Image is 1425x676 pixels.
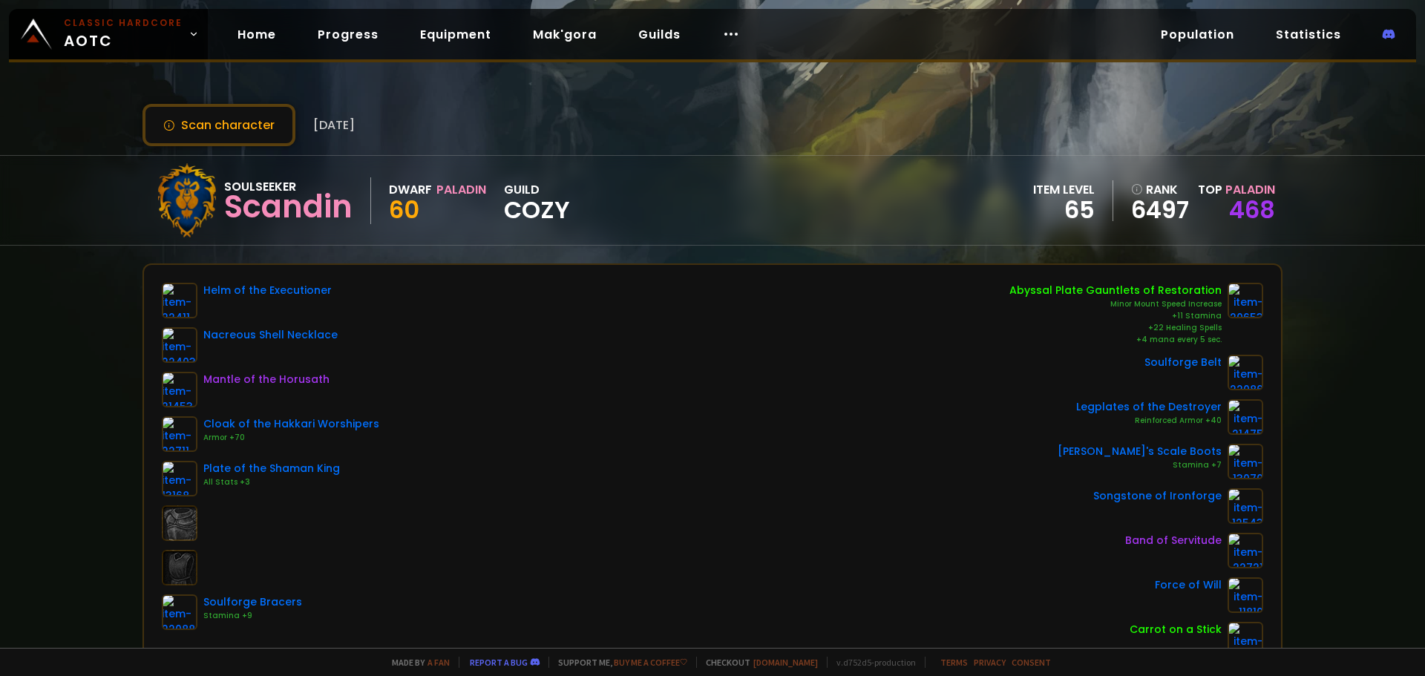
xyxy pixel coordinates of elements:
span: Cozy [504,199,570,221]
a: Statistics [1264,19,1353,50]
a: Progress [306,19,390,50]
div: Carrot on a Stick [1130,622,1222,637]
a: Consent [1012,657,1051,668]
div: Stamina +7 [1058,459,1222,471]
div: Soulforge Belt [1144,355,1222,370]
img: item-11810 [1228,577,1263,613]
div: Armor +70 [203,432,379,444]
img: item-11122 [1228,622,1263,657]
div: Scandin [224,196,353,218]
a: a fan [427,657,450,668]
img: item-22086 [1228,355,1263,390]
div: Paladin [436,180,486,199]
a: Population [1149,19,1246,50]
img: item-13070 [1228,444,1263,479]
div: +4 mana every 5 sec. [1009,334,1222,346]
a: Terms [940,657,968,668]
a: Equipment [408,19,503,50]
small: Classic Hardcore [64,16,183,30]
div: Dwarf [389,180,432,199]
a: 6497 [1131,199,1189,221]
img: item-21453 [162,372,197,407]
div: Cloak of the Hakkari Worshipers [203,416,379,432]
a: [DOMAIN_NAME] [753,657,818,668]
div: Top [1198,180,1275,199]
span: AOTC [64,16,183,52]
span: v. d752d5 - production [827,657,916,668]
div: Soulseeker [224,177,353,196]
img: item-22411 [162,283,197,318]
a: Report a bug [470,657,528,668]
img: item-22088 [162,594,197,630]
span: Paladin [1225,181,1275,198]
div: All Stats +3 [203,476,340,488]
div: Abyssal Plate Gauntlets of Restoration [1009,283,1222,298]
div: Minor Mount Speed Increase [1009,298,1222,310]
img: item-13168 [162,461,197,496]
a: Home [226,19,288,50]
div: rank [1131,180,1189,199]
a: Guilds [626,19,692,50]
a: 468 [1229,193,1275,226]
div: Stamina +9 [203,610,302,622]
div: Soulforge Bracers [203,594,302,610]
img: item-22721 [1228,533,1263,568]
div: +11 Stamina [1009,310,1222,322]
div: guild [504,180,570,221]
div: Nacreous Shell Necklace [203,327,338,343]
img: item-20653 [1228,283,1263,318]
div: 65 [1033,199,1095,221]
img: item-22403 [162,327,197,363]
img: item-12543 [1228,488,1263,524]
a: Classic HardcoreAOTC [9,9,208,59]
div: Force of Will [1155,577,1222,593]
div: Plate of the Shaman King [203,461,340,476]
div: Mantle of the Horusath [203,372,330,387]
div: [PERSON_NAME]'s Scale Boots [1058,444,1222,459]
div: Songstone of Ironforge [1093,488,1222,504]
a: Mak'gora [521,19,609,50]
a: Privacy [974,657,1006,668]
div: Helm of the Executioner [203,283,332,298]
span: Made by [383,657,450,668]
div: Legplates of the Destroyer [1076,399,1222,415]
button: Scan character [142,104,295,146]
span: 60 [389,193,419,226]
div: Reinforced Armor +40 [1076,415,1222,427]
span: [DATE] [313,116,355,134]
img: item-21475 [1228,399,1263,435]
span: Checkout [696,657,818,668]
span: Support me, [548,657,687,668]
div: item level [1033,180,1095,199]
a: Buy me a coffee [614,657,687,668]
div: +22 Healing Spells [1009,322,1222,334]
img: item-22711 [162,416,197,452]
div: Band of Servitude [1125,533,1222,548]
